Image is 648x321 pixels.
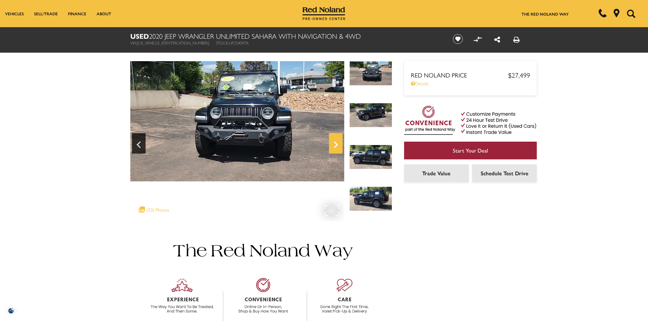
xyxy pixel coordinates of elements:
[411,70,530,80] a: Red Noland Price $27,499
[411,80,530,87] a: Details
[472,34,483,44] button: Compare Vehicle
[130,40,137,46] span: VIN:
[349,186,392,211] img: Used 2020 Black Clearcoat Jeep Unlimited Sahara image 6
[302,9,345,16] a: Red Noland Pre-Owned
[624,0,638,27] button: Open the search field
[349,103,392,127] img: Used 2020 Black Clearcoat Jeep Unlimited Sahara image 4
[411,71,508,79] span: Red Noland Price
[422,169,450,177] span: Trade Value
[450,34,465,44] button: Save vehicle
[130,32,442,40] h1: 2020 Jeep Wrangler Unlimited Sahara With Navigation & 4WD
[329,133,343,154] div: Next
[404,142,537,159] a: Start Your Deal
[494,34,500,44] a: Share this Used 2020 Jeep Wrangler Unlimited Sahara With Navigation & 4WD
[481,169,528,177] span: Schedule Test Drive
[137,40,209,46] span: [US_VEHICLE_IDENTIFICATION_NUMBER]
[453,146,488,154] span: Start Your Deal
[3,307,19,314] img: Opt-Out Icon
[349,145,392,169] img: Used 2020 Black Clearcoat Jeep Unlimited Sahara image 5
[349,61,392,86] img: Used 2020 Black Clearcoat Jeep Unlimited Sahara image 3
[404,164,469,182] a: Trade Value
[132,133,146,154] div: Previous
[513,34,520,44] a: Print this Used 2020 Jeep Wrangler Unlimited Sahara With Navigation & 4WD
[521,11,569,17] a: The Red Noland Way
[135,203,172,216] div: (33) Photos
[302,7,345,20] img: Red Noland Pre-Owned
[130,61,344,181] img: Used 2020 Black Clearcoat Jeep Unlimited Sahara image 3
[508,70,530,80] span: $27,499
[216,40,229,46] span: Stock:
[472,164,537,182] a: Schedule Test Drive
[3,307,19,314] section: Click to Open Cookie Consent Modal
[130,31,149,41] strong: Used
[229,40,249,46] span: UP254097A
